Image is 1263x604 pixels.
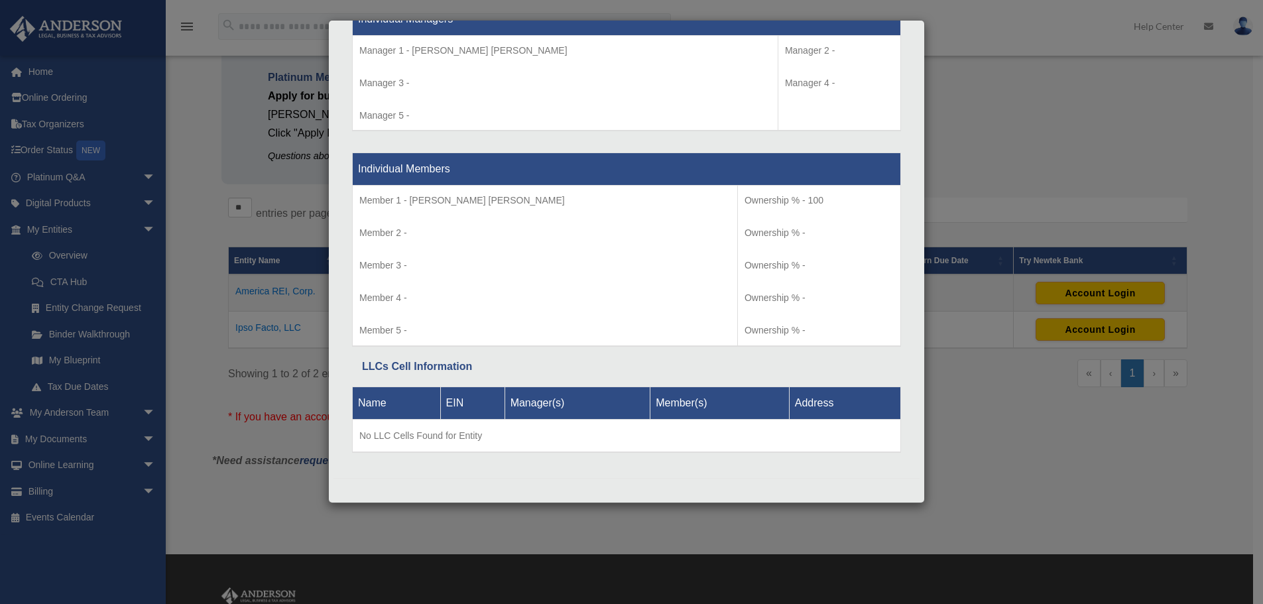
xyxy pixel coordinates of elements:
[359,290,731,306] p: Member 4 -
[359,42,771,59] p: Manager 1 - [PERSON_NAME] [PERSON_NAME]
[359,322,731,339] p: Member 5 -
[359,225,731,241] p: Member 2 -
[353,387,441,419] th: Name
[745,322,894,339] p: Ownership % -
[745,192,894,209] p: Ownership % - 100
[745,290,894,306] p: Ownership % -
[745,257,894,274] p: Ownership % -
[359,257,731,274] p: Member 3 -
[359,75,771,91] p: Manager 3 -
[785,75,894,91] p: Manager 4 -
[745,225,894,241] p: Ownership % -
[362,357,891,376] div: LLCs Cell Information
[359,107,771,124] p: Manager 5 -
[505,387,650,419] th: Manager(s)
[789,387,900,419] th: Address
[353,153,901,186] th: Individual Members
[650,387,790,419] th: Member(s)
[440,387,505,419] th: EIN
[785,42,894,59] p: Manager 2 -
[359,192,731,209] p: Member 1 - [PERSON_NAME] [PERSON_NAME]
[353,419,901,452] td: No LLC Cells Found for Entity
